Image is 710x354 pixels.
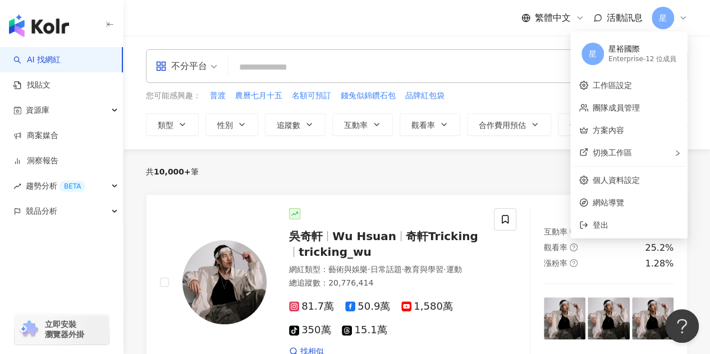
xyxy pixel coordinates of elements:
[332,229,396,243] span: Wu Hsuan
[593,81,632,90] a: 工作區設定
[13,182,21,190] span: rise
[593,196,679,209] span: 網站導覽
[328,265,368,274] span: 藝術與娛樂
[342,324,387,336] span: 15.1萬
[217,121,233,130] span: 性別
[235,90,283,102] button: 農曆七月十五
[146,113,199,136] button: 類型
[26,173,85,199] span: 趨勢分析
[205,113,258,136] button: 性別
[406,229,478,243] span: 奇軒Tricking
[292,90,331,102] span: 名額可預訂
[593,176,640,185] a: 個人資料設定
[645,258,674,270] div: 1.28%
[535,12,571,24] span: 繁體中文
[289,301,334,312] span: 81.7萬
[443,265,446,274] span: ·
[607,12,643,23] span: 活動訊息
[368,265,370,274] span: ·
[401,301,453,312] span: 1,580萬
[645,242,674,254] div: 25.2%
[370,265,401,274] span: 日常話題
[146,90,201,102] span: 您可能感興趣：
[154,167,191,176] span: 10,000+
[608,54,676,64] div: Enterprise - 12 位成員
[18,320,40,338] img: chrome extension
[593,126,624,135] a: 方案內容
[593,220,608,229] span: 登出
[467,113,551,136] button: 合作費用預估
[570,243,578,251] span: question-circle
[340,90,396,102] button: 錢兔似錦鑽石包
[235,90,282,102] span: 農曆七月十五
[265,113,326,136] button: 追蹤數
[544,259,567,268] span: 漲粉率
[13,80,51,91] a: 找貼文
[13,155,58,167] a: 洞察報告
[332,113,393,136] button: 互動率
[299,245,372,259] span: tricking_wu
[158,121,173,130] span: 類型
[277,121,300,130] span: 追蹤數
[593,103,640,112] a: 團隊成員管理
[608,44,676,55] div: 星裕國際
[345,301,390,312] span: 50.9萬
[210,90,226,102] span: 普渡
[155,57,207,75] div: 不分平台
[26,98,49,123] span: 資源庫
[674,150,681,157] span: right
[182,240,267,324] img: KOL Avatar
[209,90,226,102] button: 普渡
[544,227,567,236] span: 互動率
[26,199,57,224] span: 競品分析
[344,121,368,130] span: 互動率
[401,265,404,274] span: ·
[665,309,699,343] iframe: Help Scout Beacon - Open
[146,167,199,176] div: 共 筆
[570,259,578,267] span: question-circle
[411,121,435,130] span: 觀看率
[632,297,674,339] img: post-image
[593,148,632,157] span: 切換工作區
[291,90,332,102] button: 名額可預訂
[9,15,69,37] img: logo
[400,113,460,136] button: 觀看率
[479,121,526,130] span: 合作費用預估
[405,90,445,102] button: 品牌紅包袋
[341,90,396,102] span: 錢兔似錦鑽石包
[558,113,625,136] button: 更多篩選
[289,264,480,275] div: 網紅類型 ：
[15,314,109,344] a: chrome extension立即安裝 瀏覽器外掛
[544,243,567,252] span: 觀看率
[45,319,84,339] span: 立即安裝 瀏覽器外掛
[588,297,629,339] img: post-image
[659,12,667,24] span: 星
[289,324,331,336] span: 350萬
[13,130,58,141] a: 商案媒合
[404,265,443,274] span: 教育與學習
[13,54,61,66] a: searchAI 找網紅
[544,297,585,339] img: post-image
[589,48,597,60] span: 星
[289,229,323,243] span: 吳奇軒
[155,61,167,72] span: appstore
[446,265,461,274] span: 運動
[59,181,85,192] div: BETA
[289,278,480,289] div: 總追蹤數 ： 20,776,414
